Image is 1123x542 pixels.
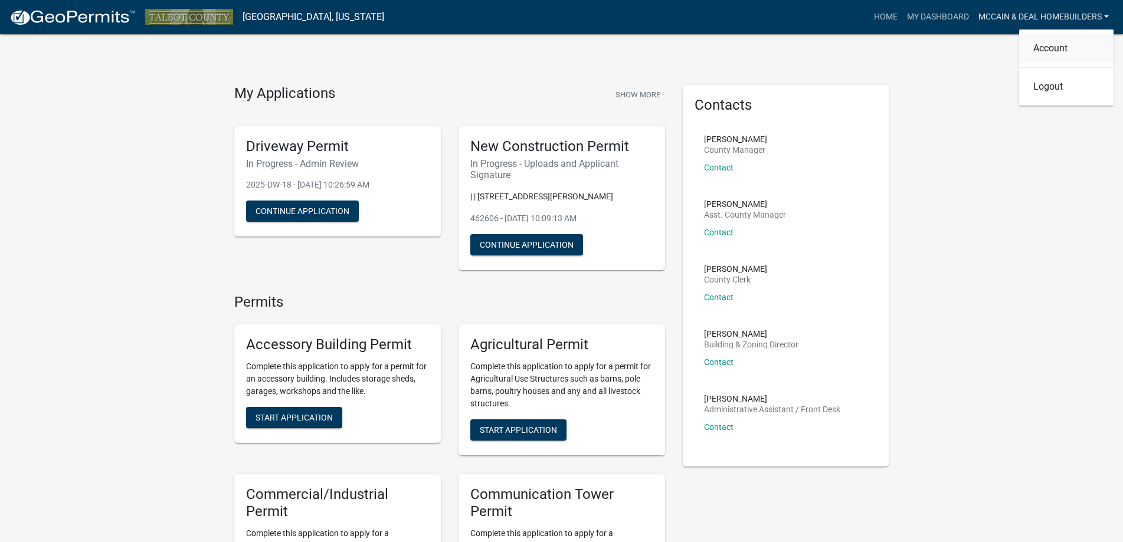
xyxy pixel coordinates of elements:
p: Administrative Assistant / Front Desk [704,405,840,413]
h5: Accessory Building Permit [246,336,429,353]
a: My Dashboard [902,6,974,28]
a: Contact [704,293,734,302]
h5: New Construction Permit [470,138,653,155]
h5: Communication Tower Permit [470,486,653,520]
p: [PERSON_NAME] [704,135,767,143]
h5: Agricultural Permit [470,336,653,353]
a: Mccain & Deal Homebuilders [974,6,1114,28]
h5: Contacts [695,97,878,114]
h5: Commercial/Industrial Permit [246,486,429,520]
a: Contact [704,422,734,432]
p: [PERSON_NAME] [704,395,840,403]
p: 462606 - [DATE] 10:09:13 AM [470,212,653,225]
button: Continue Application [470,234,583,255]
p: Complete this application to apply for a permit for an accessory building. Includes storage sheds... [246,360,429,398]
button: Start Application [470,419,567,441]
a: [GEOGRAPHIC_DATA], [US_STATE] [243,7,384,27]
a: Contact [704,357,734,367]
a: Logout [1019,73,1114,101]
a: Home [869,6,902,28]
p: [PERSON_NAME] [704,200,786,208]
h6: In Progress - Admin Review [246,158,429,169]
h6: In Progress - Uploads and Applicant Signature [470,158,653,180]
span: Start Application [480,425,557,435]
button: Start Application [246,407,342,428]
a: Account [1019,34,1114,63]
a: Contact [704,228,734,237]
h4: My Applications [234,85,335,103]
div: Mccain & Deal Homebuilders [1019,29,1114,106]
p: County Clerk [704,275,767,284]
p: 2025-DW-18 - [DATE] 10:26:59 AM [246,179,429,191]
button: Show More [611,85,665,104]
h4: Permits [234,294,665,311]
p: Asst. County Manager [704,211,786,219]
button: Continue Application [246,201,359,222]
p: [PERSON_NAME] [704,265,767,273]
p: [PERSON_NAME] [704,330,798,338]
span: Start Application [256,413,333,422]
h5: Driveway Permit [246,138,429,155]
a: Contact [704,163,734,172]
p: Building & Zoning Director [704,340,798,349]
p: County Manager [704,146,767,154]
p: Complete this application to apply for a permit for Agricultural Use Structures such as barns, po... [470,360,653,410]
img: Talbot County, Georgia [145,9,233,25]
p: | | [STREET_ADDRESS][PERSON_NAME] [470,190,653,203]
